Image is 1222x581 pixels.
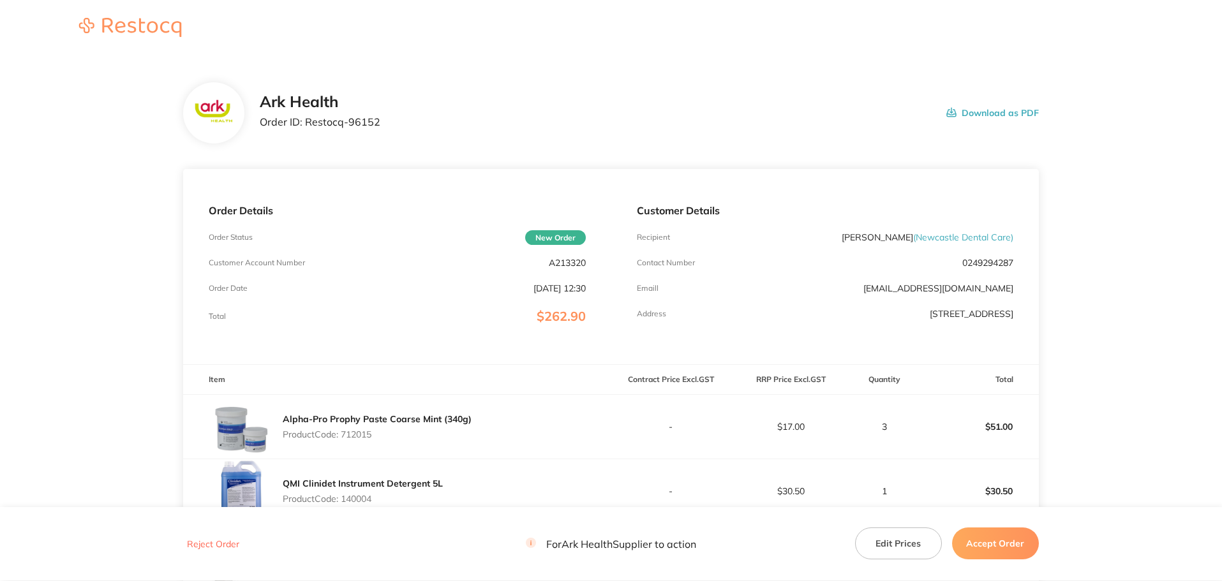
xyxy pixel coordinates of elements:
th: Contract Price Excl. GST [611,365,731,395]
a: [EMAIL_ADDRESS][DOMAIN_NAME] [863,283,1013,294]
p: Customer Account Number [209,258,305,267]
p: 0249294287 [962,258,1013,268]
p: Order Status [209,233,253,242]
button: Edit Prices [855,528,942,560]
a: QMI Clinidet Instrument Detergent 5L [283,478,443,489]
span: $262.90 [537,308,586,324]
img: c3FhZTAyaA [193,98,235,128]
p: Order Date [209,284,248,293]
p: $30.50 [731,486,850,496]
p: Address [637,309,666,318]
img: Restocq logo [66,18,194,37]
p: $17.00 [731,422,850,432]
th: RRP Price Excl. GST [731,365,851,395]
p: [PERSON_NAME] [842,232,1013,242]
p: - [612,422,731,432]
p: Emaill [637,284,659,293]
p: Recipient [637,233,670,242]
p: For Ark Health Supplier to action [526,538,696,550]
img: cjNoaHVpdw [209,395,272,459]
p: Total [209,312,226,321]
a: Alpha-Pro Prophy Paste Coarse Mint (340g) [283,413,472,425]
p: [STREET_ADDRESS] [930,309,1013,319]
p: Customer Details [637,205,1013,216]
span: New Order [525,230,586,245]
th: Total [919,365,1039,395]
p: Product Code: 712015 [283,429,472,439]
a: Restocq logo [66,18,194,39]
p: - [612,486,731,496]
p: $51.00 [920,411,1038,442]
p: Order Details [209,205,585,216]
button: Download as PDF [946,93,1039,133]
span: ( Newcastle Dental Care ) [913,232,1013,243]
p: Contact Number [637,258,695,267]
p: A213320 [549,258,586,268]
button: Accept Order [952,528,1039,560]
p: [DATE] 12:30 [533,283,586,293]
th: Item [183,365,611,395]
h2: Ark Health [260,93,380,111]
button: Reject Order [183,539,243,550]
th: Quantity [851,365,919,395]
p: 3 [851,422,918,432]
img: aWQyczc5cg [209,459,272,523]
p: 1 [851,486,918,496]
p: Order ID: Restocq- 96152 [260,116,380,128]
p: Product Code: 140004 [283,494,443,504]
p: $30.50 [920,476,1038,506]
